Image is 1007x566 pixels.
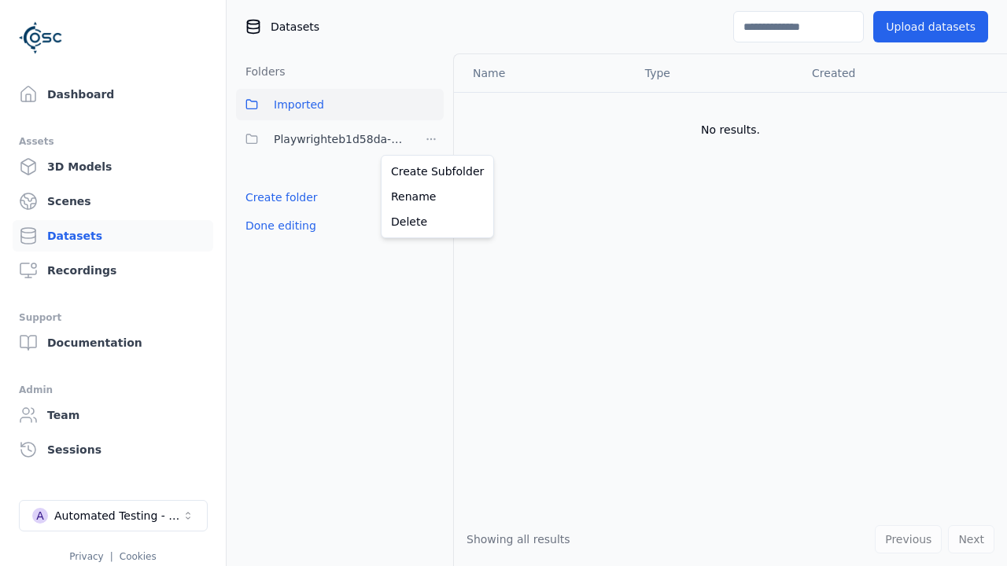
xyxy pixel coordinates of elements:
button: Done editing [236,211,326,240]
td: No results. [454,92,1007,167]
a: Scenes [13,186,213,217]
a: Create Subfolder [385,159,490,184]
a: Dashboard [13,79,213,110]
span: Playwrighteb1d58da-d0ef-4ffb-8320-99592912818f [274,130,409,149]
a: Documentation [13,327,213,358]
th: Type [633,54,799,92]
img: Logo [19,16,63,60]
a: Cookies [120,551,157,562]
a: Recordings [13,255,213,286]
div: Assets [19,132,207,151]
a: Datasets [13,220,213,252]
button: Upload datasets [873,11,988,42]
h3: Folders [236,64,286,79]
a: Delete [385,209,490,234]
a: 3D Models [13,151,213,182]
a: Privacy [69,551,103,562]
a: Create folder [245,189,318,205]
span: | [110,551,113,562]
a: Rename [385,184,490,209]
div: A [32,508,48,524]
div: Automated Testing - Playwright [54,508,182,524]
span: Showing all results [467,533,570,546]
th: Name [454,54,633,92]
span: Imported [274,95,324,114]
a: Sessions [13,434,213,465]
th: Created [799,54,982,92]
button: Select a workspace [19,500,208,531]
a: Team [13,399,213,431]
span: Datasets [271,19,319,35]
div: Admin [19,380,207,399]
div: Support [19,308,207,327]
